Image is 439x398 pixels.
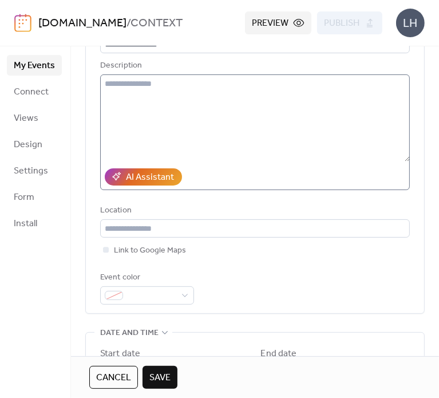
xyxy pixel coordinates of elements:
[14,14,31,32] img: logo
[149,371,171,385] span: Save
[14,164,48,178] span: Settings
[126,13,130,34] b: /
[7,160,62,181] a: Settings
[38,13,126,34] a: [DOMAIN_NAME]
[100,204,408,218] div: Location
[14,138,42,152] span: Design
[100,271,192,285] div: Event color
[7,213,62,234] a: Install
[7,134,62,155] a: Design
[114,244,186,258] span: Link to Google Maps
[14,59,55,73] span: My Events
[245,11,311,34] button: Preview
[7,108,62,128] a: Views
[252,17,288,30] span: Preview
[130,13,183,34] b: CONTEXT
[126,171,174,184] div: AI Assistant
[14,85,49,99] span: Connect
[100,347,140,361] div: Start date
[143,366,177,389] button: Save
[7,55,62,76] a: My Events
[261,347,297,361] div: End date
[14,191,34,204] span: Form
[14,217,37,231] span: Install
[14,112,38,125] span: Views
[89,366,138,389] button: Cancel
[7,187,62,207] a: Form
[7,81,62,102] a: Connect
[100,326,159,340] span: Date and time
[396,9,425,37] div: LH
[100,59,408,73] div: Description
[96,371,131,385] span: Cancel
[105,168,182,186] button: AI Assistant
